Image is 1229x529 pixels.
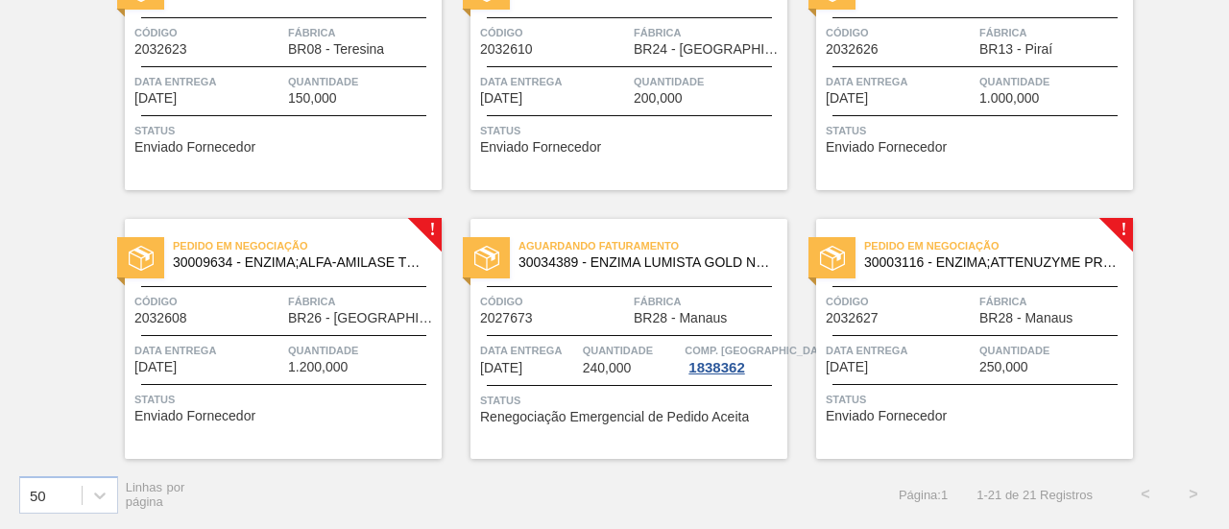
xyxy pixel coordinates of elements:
span: Quantidade [288,72,437,91]
span: 250,000 [979,360,1028,374]
span: Fábrica [979,292,1128,311]
button: < [1121,470,1169,518]
span: Código [134,292,283,311]
span: Renegociação Emergencial de Pedido Aceita [480,410,749,424]
span: Página : 1 [899,488,948,502]
span: 2032626 [826,42,879,57]
span: Quantidade [583,341,681,360]
span: BR13 - Piraí [979,42,1052,57]
span: Status [134,121,437,140]
span: Linhas por página [126,480,185,509]
span: Enviado Fornecedor [134,140,255,155]
button: > [1169,470,1217,518]
span: 240,000 [583,361,632,375]
span: 05/10/2025 [480,91,522,106]
span: Código [826,292,975,311]
img: status [129,246,154,271]
span: 30/10/2025 [826,360,868,374]
span: 1.000,000 [979,91,1039,106]
span: 30003116 - ENZIMA;ATTENUZYME PRO;NOVOZYMES; [864,255,1118,270]
span: BR28 - Manaus [634,311,727,325]
span: Fábrica [979,23,1128,42]
span: 05/10/2025 [134,91,177,106]
span: Código [826,23,975,42]
span: Data entrega [480,341,578,360]
img: status [474,246,499,271]
span: Status [480,121,783,140]
span: Quantidade [979,72,1128,91]
span: Pedido em Negociação [864,236,1133,255]
div: 1838362 [685,360,748,375]
span: 2027673 [480,311,533,325]
span: Data entrega [134,72,283,91]
span: Quantidade [979,341,1128,360]
span: Enviado Fornecedor [480,140,601,155]
span: Status [480,391,783,410]
span: 2032627 [826,311,879,325]
span: Fábrica [634,23,783,42]
a: Comp. [GEOGRAPHIC_DATA]1838362 [685,341,783,375]
span: Pedido em Negociação [173,236,442,255]
span: Status [134,390,437,409]
span: Quantidade [288,341,437,360]
span: 1.200,000 [288,360,348,374]
span: 09/10/2025 [134,360,177,374]
span: 2032623 [134,42,187,57]
span: 07/10/2025 [826,91,868,106]
span: BR08 - Teresina [288,42,384,57]
span: Data entrega [826,72,975,91]
a: !statusPedido em Negociação30003116 - ENZIMA;ATTENUZYME PRO;NOVOZYMES;Código2032627FábricaBR28 - ... [787,219,1133,459]
a: !statusPedido em Negociação30009634 - ENZIMA;ALFA-AMILASE TERMOESTÁVEL;TERMAMYCódigo2032608Fábric... [96,219,442,459]
span: Fábrica [634,292,783,311]
span: 2032610 [480,42,533,57]
span: Enviado Fornecedor [134,409,255,423]
span: Data entrega [134,341,283,360]
div: 50 [30,487,46,503]
span: Comp. Carga [685,341,833,360]
span: 150,000 [288,91,337,106]
span: Código [480,292,629,311]
span: BR28 - Manaus [979,311,1072,325]
span: Fábrica [288,23,437,42]
span: 29/10/2025 [480,361,522,375]
span: Data entrega [480,72,629,91]
span: 2032608 [134,311,187,325]
span: Aguardando Faturamento [518,236,787,255]
span: Data entrega [826,341,975,360]
span: 30009634 - ENZIMA;ALFA-AMILASE TERMOESTÁVEL;TERMAMY [173,255,426,270]
span: Enviado Fornecedor [826,140,947,155]
span: Status [826,121,1128,140]
span: BR24 - Ponta Grossa [634,42,783,57]
span: BR26 - Uberlândia [288,311,437,325]
span: Fábrica [288,292,437,311]
span: Enviado Fornecedor [826,409,947,423]
span: Quantidade [634,72,783,91]
span: 200,000 [634,91,683,106]
span: Código [134,23,283,42]
span: Código [480,23,629,42]
span: Status [826,390,1128,409]
span: 1 - 21 de 21 Registros [976,488,1093,502]
span: 30034389 - ENZIMA LUMISTA GOLD NOVONESIS 25KG [518,255,772,270]
img: status [820,246,845,271]
a: statusAguardando Faturamento30034389 - ENZIMA LUMISTA GOLD NOVONESIS 25KGCódigo2027673FábricaBR28... [442,219,787,459]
